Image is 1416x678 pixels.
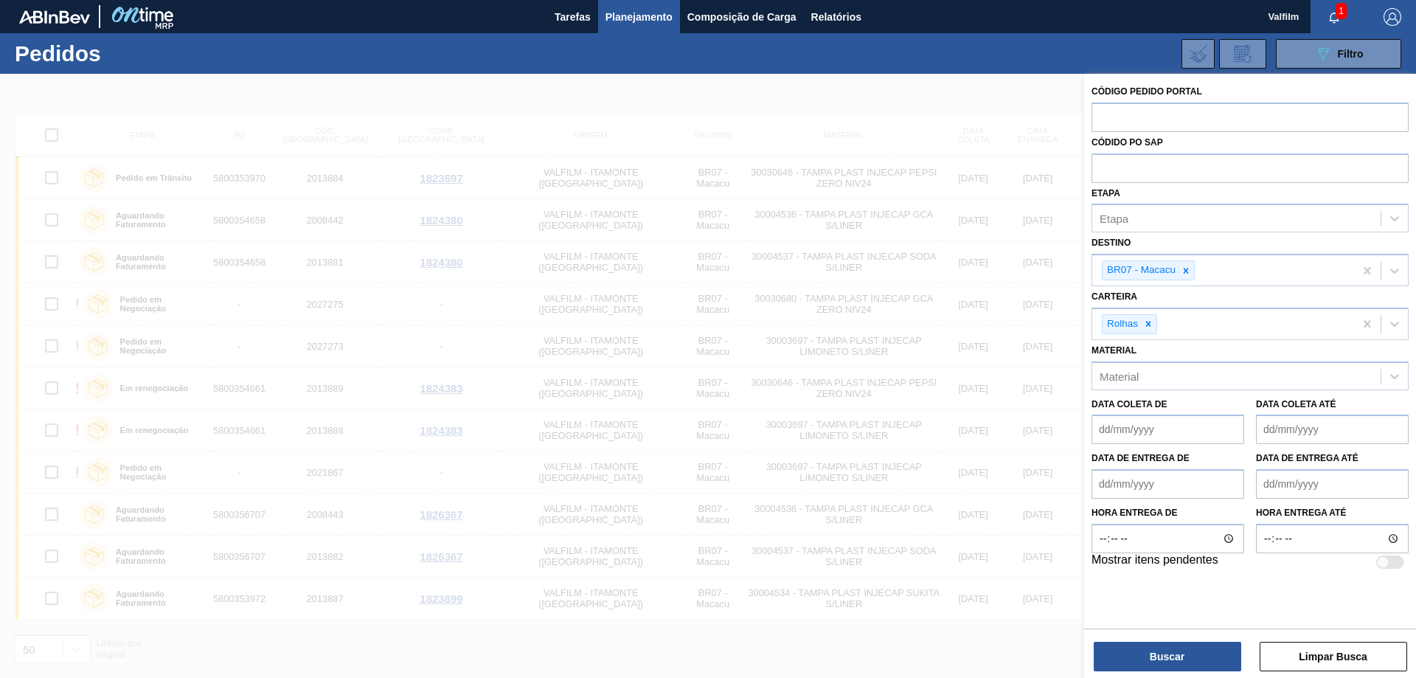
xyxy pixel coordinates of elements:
[555,8,591,26] span: Tarefas
[1100,370,1139,382] div: Material
[1256,399,1336,409] label: Data coleta até
[1091,345,1136,356] label: Material
[1276,39,1401,69] button: Filtro
[1091,502,1244,524] label: Hora entrega de
[1256,469,1409,499] input: dd/mm/yyyy
[1219,39,1266,69] div: Solicitação de Revisão de Pedidos
[15,45,235,62] h1: Pedidos
[1091,415,1244,444] input: dd/mm/yyyy
[1338,48,1364,60] span: Filtro
[1091,553,1218,571] label: Mostrar itens pendentes
[687,8,796,26] span: Composição de Carga
[1181,39,1215,69] div: Importar Negociações dos Pedidos
[1256,415,1409,444] input: dd/mm/yyyy
[1100,212,1128,225] div: Etapa
[1091,137,1163,148] label: Códido PO SAP
[1091,469,1244,499] input: dd/mm/yyyy
[1091,86,1202,97] label: Código Pedido Portal
[1256,502,1409,524] label: Hora entrega até
[1091,238,1131,248] label: Destino
[605,8,673,26] span: Planejamento
[1256,453,1358,463] label: Data de Entrega até
[1091,453,1190,463] label: Data de Entrega de
[1384,8,1401,26] img: Logout
[1103,261,1178,280] div: BR07 - Macacu
[19,10,90,24] img: TNhmsLtSVTkK8tSr43FrP2fwEKptu5GPRR3wAAAABJRU5ErkJggg==
[811,8,861,26] span: Relatórios
[1103,315,1140,333] div: Rolhas
[1091,399,1167,409] label: Data coleta de
[1091,188,1120,198] label: Etapa
[1311,7,1358,27] button: Notificações
[1091,291,1137,302] label: Carteira
[1336,3,1347,19] span: 1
